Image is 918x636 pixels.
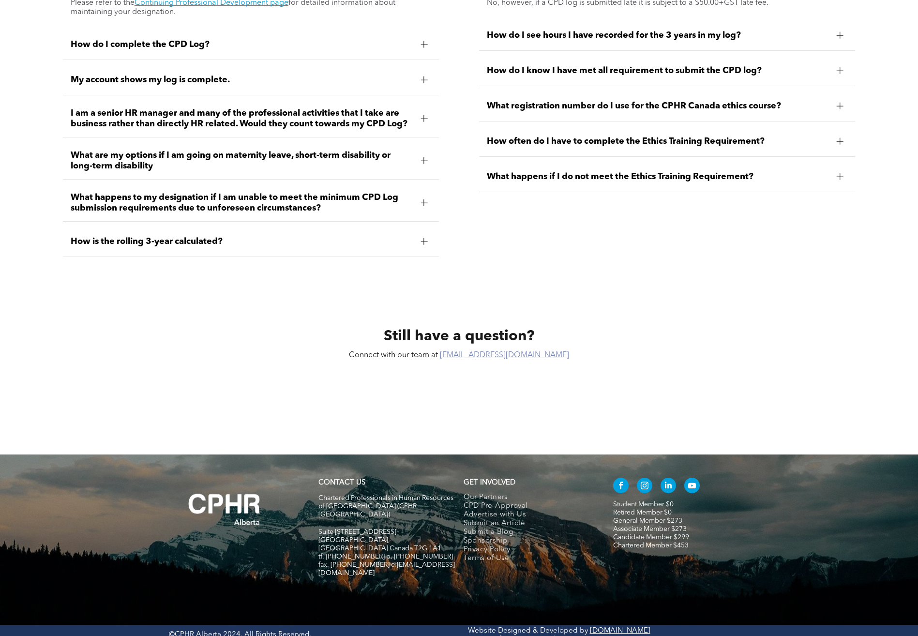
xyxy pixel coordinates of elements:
[71,108,413,129] span: I am a senior HR manager and many of the professional activities that I take are business rather ...
[613,517,682,524] a: General Member $273
[71,75,413,85] span: My account shows my log is complete.
[318,553,453,560] span: tf. [PHONE_NUMBER] p. [PHONE_NUMBER]
[318,479,365,486] a: CONTACT US
[318,537,441,552] span: [GEOGRAPHIC_DATA], [GEOGRAPHIC_DATA] Canada T2G 1A1
[487,30,829,41] span: How do I see hours I have recorded for the 3 years in my log?
[464,528,593,537] a: Submit a Blog
[613,501,674,508] a: Student Member $0
[71,150,413,171] span: What are my options if I am going on maternity leave, short-term disability or long-term disability
[464,545,593,554] a: Privacy Policy
[71,192,413,213] span: What happens to my designation if I am unable to meet the minimum CPD Log submission requirements...
[487,65,829,76] span: How do I know I have met all requirement to submit the CPD log?
[613,478,629,496] a: facebook
[613,526,687,532] a: Associate Member $273
[464,519,593,528] a: Submit an Article
[684,478,700,496] a: youtube
[661,478,676,496] a: linkedin
[318,561,455,576] span: fax. [PHONE_NUMBER] e:[EMAIL_ADDRESS][DOMAIN_NAME]
[169,474,280,545] img: A white background with a few lines on it
[71,236,413,247] span: How is the rolling 3-year calculated?
[318,529,396,535] span: Suite [STREET_ADDRESS]
[464,511,593,519] a: Advertise with Us
[637,478,652,496] a: instagram
[487,136,829,147] span: How often do I have to complete the Ethics Training Requirement?
[468,627,588,635] a: Website Designed & Developed by
[440,351,569,359] a: [EMAIL_ADDRESS][DOMAIN_NAME]
[349,351,438,359] span: Connect with our team at
[590,627,650,635] a: [DOMAIN_NAME]
[384,329,534,344] span: Still have a question?
[464,554,593,563] a: Terms of Use
[464,537,593,545] a: Sponsorship
[464,493,593,502] a: Our Partners
[318,495,453,518] span: Chartered Professionals in Human Resources of [GEOGRAPHIC_DATA] (CPHR [GEOGRAPHIC_DATA])
[487,171,829,182] span: What happens if I do not meet the Ethics Training Requirement?
[613,542,689,549] a: Chartered Member $453
[464,479,515,486] span: GET INVOLVED
[613,509,672,516] a: Retired Member $0
[613,534,689,541] a: Candidate Member $299
[464,502,593,511] a: CPD Pre-Approval
[487,101,829,111] span: What registration number do I use for the CPHR Canada ethics course?
[71,39,413,50] span: How do I complete the CPD Log?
